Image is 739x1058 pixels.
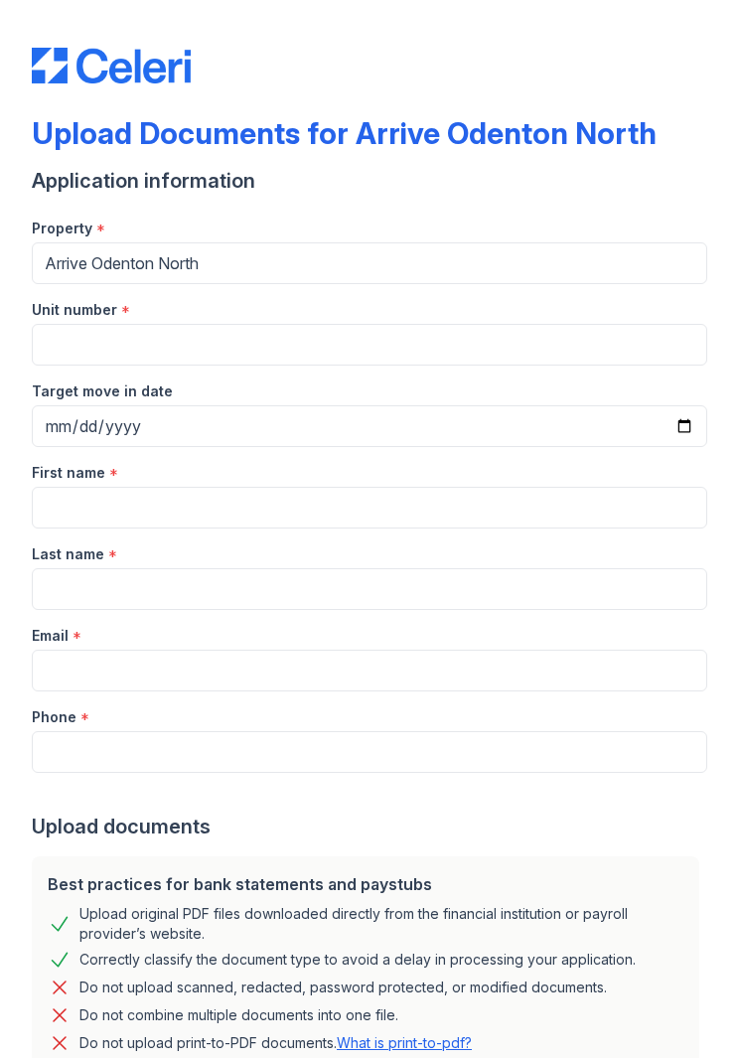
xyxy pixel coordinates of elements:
label: Email [32,626,69,646]
div: Do not combine multiple documents into one file. [79,1003,398,1027]
div: Best practices for bank statements and paystubs [48,872,683,896]
label: Property [32,219,92,238]
label: Last name [32,544,104,564]
div: Correctly classify the document type to avoid a delay in processing your application. [79,948,636,972]
div: Application information [32,167,707,195]
div: Upload documents [32,813,707,840]
label: Target move in date [32,381,173,401]
a: What is print-to-pdf? [337,1034,472,1051]
div: Upload Documents for Arrive Odenton North [32,115,657,151]
div: Do not upload scanned, redacted, password protected, or modified documents. [79,976,607,999]
label: First name [32,463,105,483]
label: Phone [32,707,76,727]
div: Upload original PDF files downloaded directly from the financial institution or payroll provider’... [79,904,683,944]
p: Do not upload print-to-PDF documents. [79,1033,472,1053]
label: Unit number [32,300,117,320]
img: CE_Logo_Blue-a8612792a0a2168367f1c8372b55b34899dd931a85d93a1a3d3e32e68fde9ad4.png [32,48,191,83]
